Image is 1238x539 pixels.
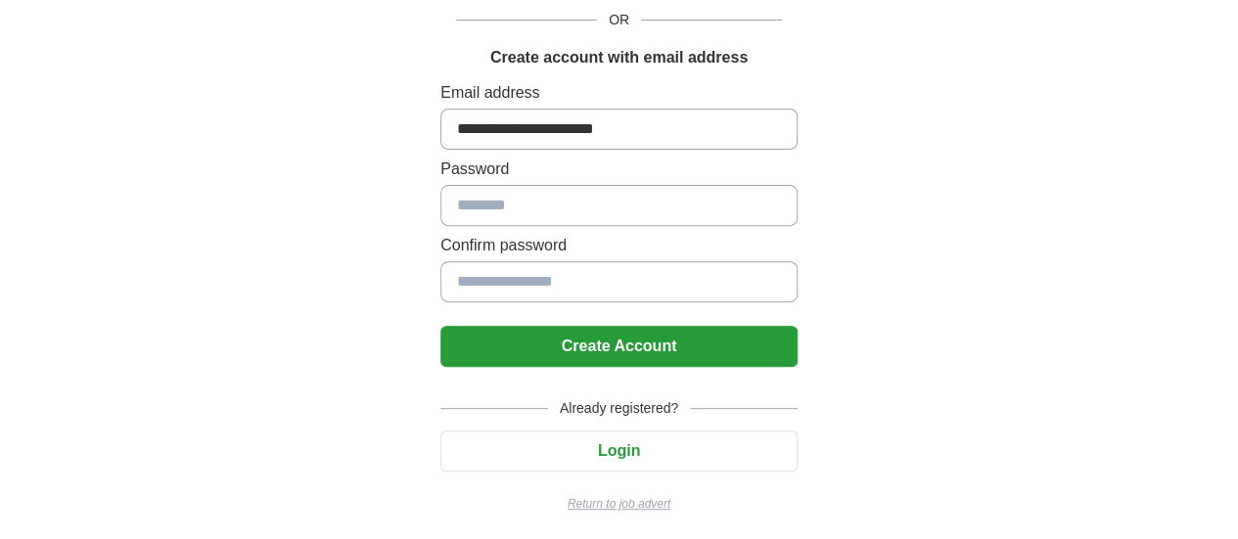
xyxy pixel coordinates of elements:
label: Password [440,157,798,181]
a: Return to job advert [440,495,798,513]
span: Already registered? [548,398,690,419]
a: Login [440,442,798,459]
button: Login [440,430,798,472]
span: OR [597,10,641,30]
label: Confirm password [440,234,798,257]
button: Create Account [440,326,798,367]
label: Email address [440,81,798,105]
h1: Create account with email address [490,46,748,69]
